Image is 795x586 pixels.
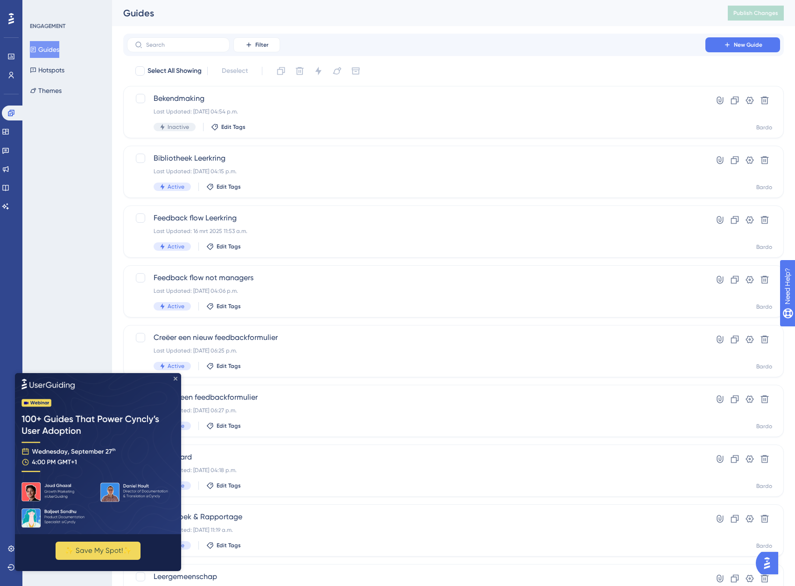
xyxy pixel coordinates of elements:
span: Inactive [168,123,189,131]
span: Deselect [222,65,248,77]
button: Themes [30,82,62,99]
span: Dashboard [154,452,679,463]
button: Filter [233,37,280,52]
div: Bardo [756,124,772,131]
span: Edit Tags [217,303,241,310]
span: Bibliotheek Leerkring [154,153,679,164]
div: Guides [123,7,704,20]
button: Edit Tags [206,482,241,489]
button: Guides [30,41,59,58]
span: Active [168,183,184,191]
div: Bardo [756,363,772,370]
div: Last Updated: [DATE] 04:15 p.m. [154,168,679,175]
button: Edit Tags [206,243,241,250]
span: Edit Tags [217,482,241,489]
span: Need Help? [22,2,58,14]
span: Edit Tags [217,542,241,549]
div: Last Updated: [DATE] 11:19 a.m. [154,526,679,534]
button: Edit Tags [211,123,246,131]
div: Close Preview [159,4,162,7]
button: Edit Tags [206,362,241,370]
span: Feedback flow Leerkring [154,212,679,224]
span: Active [168,303,184,310]
button: New Guide [705,37,780,52]
div: Bardo [756,243,772,251]
button: Publish Changes [728,6,784,21]
div: Last Updated: [DATE] 06:25 p.m. [154,347,679,354]
span: Bekendmaking [154,93,679,104]
button: Edit Tags [206,303,241,310]
button: Edit Tags [206,422,241,430]
span: New Guide [734,41,762,49]
span: Edit Tags [221,123,246,131]
div: Last Updated: 16 mrt 2025 11:53 a.m. [154,227,679,235]
button: Hotspots [30,62,64,78]
iframe: UserGuiding AI Assistant Launcher [756,549,784,577]
div: Last Updated: [DATE] 06:27 p.m. [154,407,679,414]
span: Bewerk een feedbackformulier [154,392,679,403]
span: Feedback flow not managers [154,272,679,283]
div: Last Updated: [DATE] 04:06 p.m. [154,287,679,295]
button: Deselect [213,63,256,79]
span: Edit Tags [217,422,241,430]
div: Last Updated: [DATE] 04:54 p.m. [154,108,679,115]
span: Active [168,243,184,250]
span: Publish Changes [733,9,778,17]
span: Leergemeenschap [154,571,679,582]
span: Onderzoek & Rapportage [154,511,679,522]
div: Bardo [756,423,772,430]
button: Edit Tags [206,542,241,549]
span: Filter [255,41,268,49]
input: Search [146,42,222,48]
span: Edit Tags [217,183,241,191]
div: Bardo [756,482,772,490]
button: Edit Tags [206,183,241,191]
span: Edit Tags [217,243,241,250]
div: Bardo [756,303,772,311]
span: Edit Tags [217,362,241,370]
div: ENGAGEMENT [30,22,65,30]
span: Creëer een nieuw feedbackformulier [154,332,679,343]
span: Select All Showing [148,65,202,77]
button: ✨ Save My Spot!✨ [41,169,126,187]
div: Last Updated: [DATE] 04:18 p.m. [154,466,679,474]
div: Bardo [756,542,772,550]
span: Active [168,362,184,370]
div: Bardo [756,184,772,191]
